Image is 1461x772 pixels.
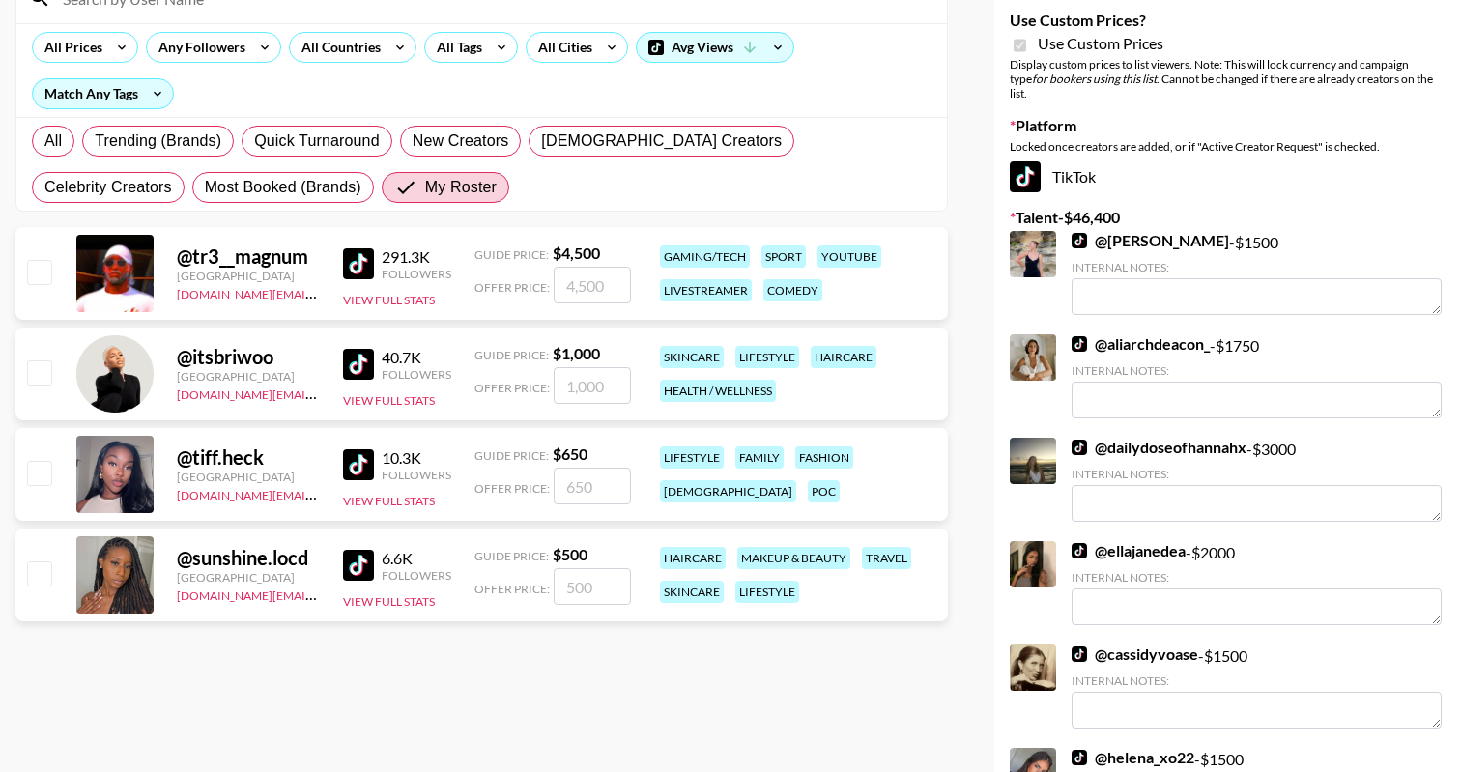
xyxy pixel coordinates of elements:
button: View Full Stats [343,293,435,307]
div: comedy [763,279,822,301]
div: Internal Notes: [1072,467,1442,481]
div: All Countries [290,33,385,62]
div: livestreamer [660,279,752,301]
div: Display custom prices to list viewers. Note: This will lock currency and campaign type . Cannot b... [1010,57,1446,100]
div: Match Any Tags [33,79,173,108]
div: [GEOGRAPHIC_DATA] [177,470,320,484]
button: View Full Stats [343,393,435,408]
div: - $ 1500 [1072,231,1442,315]
label: Use Custom Prices? [1010,11,1446,30]
div: @ itsbriwoo [177,345,320,369]
span: Offer Price: [474,280,550,295]
a: @ellajanedea [1072,541,1186,560]
div: TikTok [1010,161,1446,192]
div: Followers [382,568,451,583]
img: TikTok [343,248,374,279]
strong: $ 4,500 [553,243,600,262]
a: @aliarchdeacon_ [1072,334,1210,354]
div: Followers [382,267,451,281]
div: skincare [660,346,724,368]
input: 1,000 [554,367,631,404]
span: Use Custom Prices [1038,34,1163,53]
div: haircare [660,547,726,569]
div: lifestyle [735,346,799,368]
input: 500 [554,568,631,605]
div: Followers [382,468,451,482]
div: Internal Notes: [1072,673,1442,688]
div: 291.3K [382,247,451,267]
img: TikTok [1072,646,1087,662]
div: Avg Views [637,33,793,62]
span: Guide Price: [474,549,549,563]
img: TikTok [1072,543,1087,558]
div: Any Followers [147,33,249,62]
div: @ tiff.heck [177,445,320,470]
div: lifestyle [735,581,799,603]
strong: $ 1,000 [553,344,600,362]
a: [DOMAIN_NAME][EMAIL_ADDRESS][DOMAIN_NAME] [177,484,467,502]
div: [GEOGRAPHIC_DATA] [177,269,320,283]
label: Platform [1010,116,1446,135]
div: health / wellness [660,380,776,402]
img: TikTok [1072,440,1087,455]
a: [DOMAIN_NAME][EMAIL_ADDRESS][DOMAIN_NAME] [177,585,467,603]
div: poc [808,480,840,502]
span: Offer Price: [474,481,550,496]
strong: $ 650 [553,444,587,463]
div: All Cities [527,33,596,62]
a: @helena_xo22 [1072,748,1194,767]
div: [GEOGRAPHIC_DATA] [177,570,320,585]
span: My Roster [425,176,497,199]
img: TikTok [343,349,374,380]
div: - $ 2000 [1072,541,1442,625]
div: [GEOGRAPHIC_DATA] [177,369,320,384]
a: @dailydoseofhannahx [1072,438,1246,457]
button: View Full Stats [343,494,435,508]
div: Locked once creators are added, or if "Active Creator Request" is checked. [1010,139,1446,154]
div: @ sunshine.locd [177,546,320,570]
div: - $ 1500 [1072,644,1442,729]
span: Guide Price: [474,448,549,463]
span: Guide Price: [474,247,549,262]
div: 6.6K [382,549,451,568]
img: TikTok [343,550,374,581]
a: @cassidyvoase [1072,644,1198,664]
img: TikTok [1072,750,1087,765]
span: Trending (Brands) [95,129,221,153]
div: @ tr3__magnum [177,244,320,269]
div: Internal Notes: [1072,363,1442,378]
strong: $ 500 [553,545,587,563]
div: makeup & beauty [737,547,850,569]
div: 10.3K [382,448,451,468]
button: View Full Stats [343,594,435,609]
div: fashion [795,446,853,469]
div: Followers [382,367,451,382]
span: Celebrity Creators [44,176,172,199]
span: Offer Price: [474,381,550,395]
div: - $ 1750 [1072,334,1442,418]
span: Offer Price: [474,582,550,596]
img: TikTok [1010,161,1041,192]
img: TikTok [343,449,374,480]
input: 650 [554,468,631,504]
span: New Creators [413,129,509,153]
div: [DEMOGRAPHIC_DATA] [660,480,796,502]
input: 4,500 [554,267,631,303]
div: gaming/tech [660,245,750,268]
span: Most Booked (Brands) [205,176,361,199]
a: [DOMAIN_NAME][EMAIL_ADDRESS][DOMAIN_NAME] [177,384,467,402]
div: All Tags [425,33,486,62]
div: lifestyle [660,446,724,469]
span: All [44,129,62,153]
a: [DOMAIN_NAME][EMAIL_ADDRESS][DOMAIN_NAME] [177,283,467,301]
a: @[PERSON_NAME] [1072,231,1229,250]
span: [DEMOGRAPHIC_DATA] Creators [541,129,782,153]
span: Quick Turnaround [254,129,380,153]
div: youtube [817,245,881,268]
label: Talent - $ 46,400 [1010,208,1446,227]
div: 40.7K [382,348,451,367]
div: Internal Notes: [1072,260,1442,274]
div: sport [761,245,806,268]
div: family [735,446,784,469]
img: TikTok [1072,336,1087,352]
